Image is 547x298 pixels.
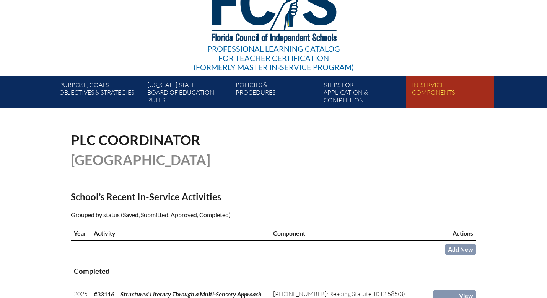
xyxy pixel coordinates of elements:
[91,226,270,241] th: Activity
[218,53,329,62] span: for Teacher Certification
[71,226,91,241] th: Year
[71,151,210,168] span: [GEOGRAPHIC_DATA]
[71,191,340,202] h2: School’s Recent In-Service Activities
[194,44,354,72] div: Professional Learning Catalog (formerly Master In-service Program)
[270,226,432,241] th: Component
[56,79,144,108] a: Purpose, goals,objectives & strategies
[144,79,232,108] a: [US_STATE] StateBoard of Education rules
[71,210,340,220] p: Grouped by status (Saved, Submitted, Approved, Completed)
[71,131,200,148] span: PLC Coordinator
[321,79,409,108] a: Steps forapplication & completion
[233,79,321,108] a: Policies &Procedures
[433,226,476,241] th: Actions
[409,79,497,108] a: In-servicecomponents
[74,267,473,276] h3: Completed
[120,290,262,298] span: Structured Literacy Through a Multi-Sensory Approach
[445,244,476,255] a: Add New
[94,290,114,298] b: #33116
